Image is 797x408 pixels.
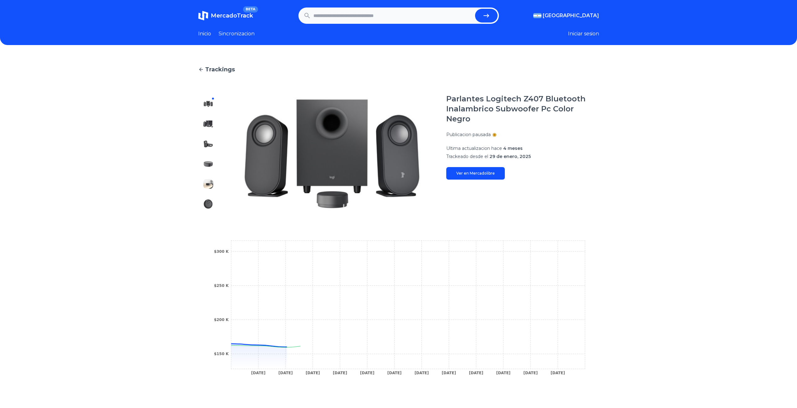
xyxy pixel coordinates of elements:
[446,167,505,180] a: Ver en Mercadolibre
[203,99,213,109] img: Parlantes Logitech Z407 Bluetooth Inalambrico Subwoofer Pc Color Negro
[214,283,229,288] tspan: $250 K
[503,145,523,151] span: 4 meses
[442,371,456,375] tspan: [DATE]
[203,119,213,129] img: Parlantes Logitech Z407 Bluetooth Inalambrico Subwoofer Pc Color Negro
[231,94,434,214] img: Parlantes Logitech Z407 Bluetooth Inalambrico Subwoofer Pc Color Negro
[214,249,229,254] tspan: $300 K
[523,371,538,375] tspan: [DATE]
[203,199,213,209] img: Parlantes Logitech Z407 Bluetooth Inalambrico Subwoofer Pc Color Negro
[198,30,211,38] a: Inicio
[198,11,253,21] a: MercadoTrackBETA
[446,154,488,159] span: Trackeado desde el
[496,371,510,375] tspan: [DATE]
[446,94,599,124] h1: Parlantes Logitech Z407 Bluetooth Inalambrico Subwoofer Pc Color Negro
[198,11,208,21] img: MercadoTrack
[219,30,255,38] a: Sincronizacion
[203,139,213,149] img: Parlantes Logitech Z407 Bluetooth Inalambrico Subwoofer Pc Color Negro
[198,65,599,74] a: Trackings
[469,371,483,375] tspan: [DATE]
[568,30,599,38] button: Iniciar sesion
[214,318,229,322] tspan: $200 K
[305,371,320,375] tspan: [DATE]
[251,371,266,375] tspan: [DATE]
[387,371,401,375] tspan: [DATE]
[489,154,531,159] span: 29 de enero, 2025
[551,371,565,375] tspan: [DATE]
[333,371,347,375] tspan: [DATE]
[214,352,229,356] tspan: $150 K
[211,12,253,19] span: MercadoTrack
[243,6,258,13] span: BETA
[543,12,599,19] span: [GEOGRAPHIC_DATA]
[278,371,293,375] tspan: [DATE]
[446,131,491,138] p: Publicacion pausada
[205,65,235,74] span: Trackings
[203,179,213,189] img: Parlantes Logitech Z407 Bluetooth Inalambrico Subwoofer Pc Color Negro
[414,371,429,375] tspan: [DATE]
[360,371,374,375] tspan: [DATE]
[533,13,541,18] img: Argentina
[533,12,599,19] button: [GEOGRAPHIC_DATA]
[446,145,502,151] span: Ultima actualizacion hace
[203,159,213,169] img: Parlantes Logitech Z407 Bluetooth Inalambrico Subwoofer Pc Color Negro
